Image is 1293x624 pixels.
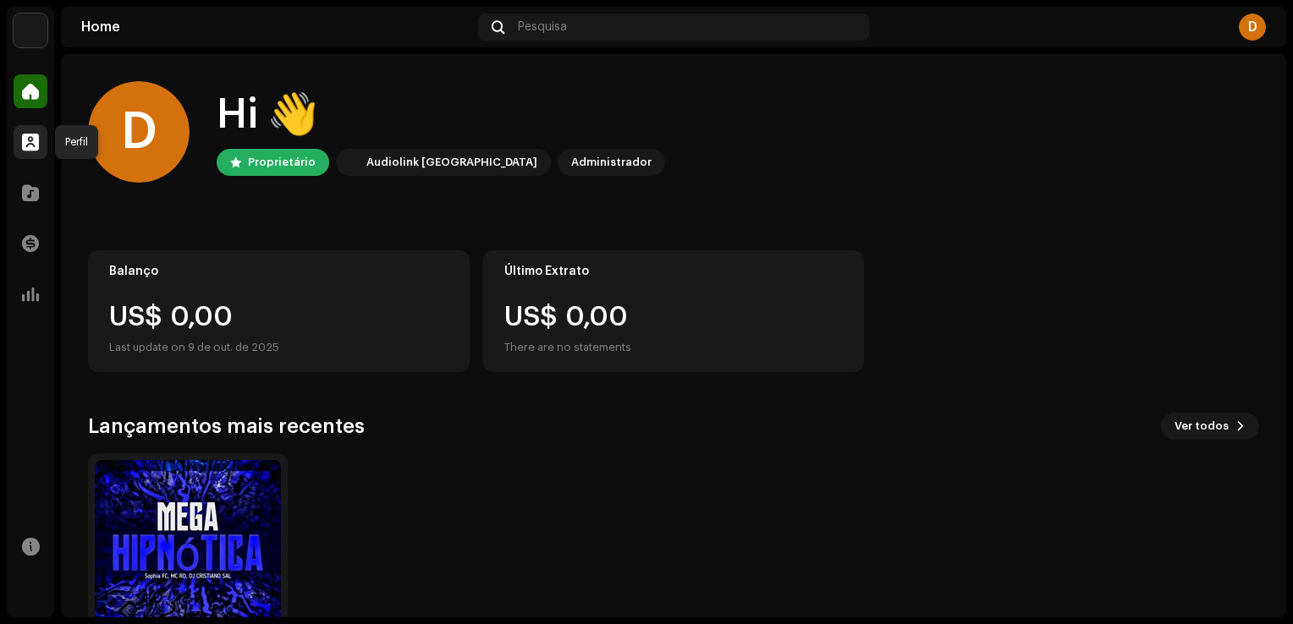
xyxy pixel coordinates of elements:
div: Administrador [571,152,652,172]
div: D [88,81,190,183]
div: Audiolink [GEOGRAPHIC_DATA] [366,152,537,172]
img: 730b9dfe-18b5-4111-b483-f30b0c182d82 [339,152,360,172]
re-o-card-value: Último Extrato [483,250,865,372]
re-o-card-value: Balanço [88,250,470,372]
div: Last update on 9 de out. de 2025 [109,337,448,358]
div: Balanço [109,265,448,278]
button: Ver todos [1161,413,1259,440]
div: Último Extrato [504,265,844,278]
div: Hi 👋 [217,88,665,142]
div: Proprietário [248,152,316,172]
div: Home [81,20,471,34]
span: Pesquisa [518,20,567,34]
h3: Lançamentos mais recentes [88,413,365,440]
div: There are no statements [504,337,631,358]
span: Ver todos [1175,409,1229,443]
img: 730b9dfe-18b5-4111-b483-f30b0c182d82 [14,14,47,47]
div: D [1239,14,1266,41]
